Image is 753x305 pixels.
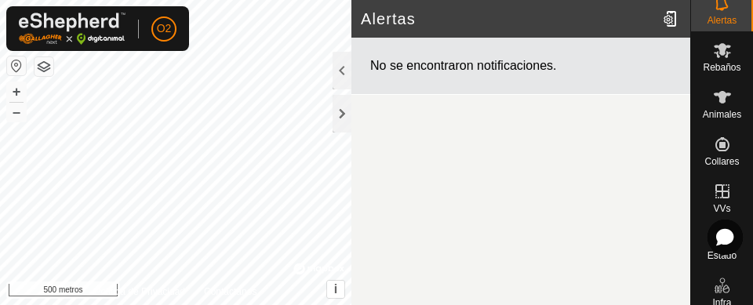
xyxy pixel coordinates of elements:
[7,56,26,75] button: Restablecer mapa
[370,59,556,72] font: No se encontraron notificaciones.
[95,286,185,297] font: Política de Privacidad
[35,57,53,76] button: Capas del Mapa
[334,282,337,296] font: i
[204,286,256,297] font: Contáctanos
[13,83,21,100] font: +
[7,82,26,101] button: +
[204,285,256,299] a: Contáctanos
[703,62,740,73] font: Rebaños
[157,22,172,34] font: O2
[708,250,737,261] font: Estado
[95,285,185,299] a: Política de Privacidad
[361,10,416,27] font: Alertas
[713,203,730,214] font: VVs
[704,156,739,167] font: Collares
[13,103,20,120] font: –
[327,281,344,298] button: i
[708,15,737,26] font: Alertas
[19,13,125,45] img: Logotipo de Gallagher
[703,109,741,120] font: Animales
[7,103,26,122] button: –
